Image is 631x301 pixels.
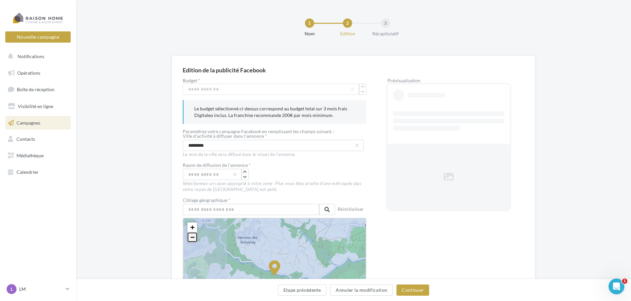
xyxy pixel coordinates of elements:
[19,286,63,292] p: LM
[11,286,13,292] span: L
[364,30,407,37] div: Récapitulatif
[183,181,366,193] div: Sélectionnez un rayon approprié à votre zone : Plus vous êtes proche d'une métropole plus votre r...
[183,78,366,83] label: Budget *
[183,129,366,134] div: Paramétrez votre campagne Facebook en remplissant les champs suivant. :
[622,279,627,284] span: 1
[187,222,197,232] a: Zoom in
[4,99,72,113] a: Visibilité en ligne
[183,67,266,73] div: Edition de la publicité Facebook
[18,54,44,59] span: Notifications
[288,30,331,37] div: Nom
[183,198,335,203] label: Ciblage géographique *
[17,136,35,142] span: Contacts
[17,87,55,92] span: Boîte de réception
[343,19,352,28] div: 2
[190,233,195,241] span: −
[335,205,367,214] button: Réinitialiser
[17,153,44,158] span: Médiathèque
[326,30,369,37] div: Edition
[396,284,429,296] button: Continuer
[17,169,39,175] span: Calendrier
[190,223,195,231] span: +
[17,70,40,76] span: Opérations
[17,120,40,125] span: Campagnes
[4,66,72,80] a: Opérations
[18,103,53,109] span: Visibilité en ligne
[4,132,72,146] a: Contacts
[278,284,327,296] button: Etape précédente
[609,279,624,294] iframe: Intercom live chat
[183,152,366,158] div: Le nom de la ville sera diffusé dans le visuel de l'annonce.
[4,82,72,96] a: Boîte de réception
[330,284,393,296] button: Annuler la modification
[4,50,69,63] button: Notifications
[5,31,71,43] button: Nouvelle campagne
[183,163,251,168] label: Rayon de diffusion de l'annonce *
[305,19,314,28] div: 1
[381,19,390,28] div: 3
[194,105,356,119] p: Le budget sélectionné ci-dessus correspond au budget total sur 3 mois frais Digitaleo inclus. La ...
[4,165,72,179] a: Calendrier
[388,78,524,83] div: Prévisualisation
[187,232,197,242] a: Zoom out
[4,116,72,130] a: Campagnes
[4,149,72,163] a: Médiathèque
[183,134,361,138] label: Ville d'activité à diffuser dans l'annonce *
[5,283,71,295] a: L LM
